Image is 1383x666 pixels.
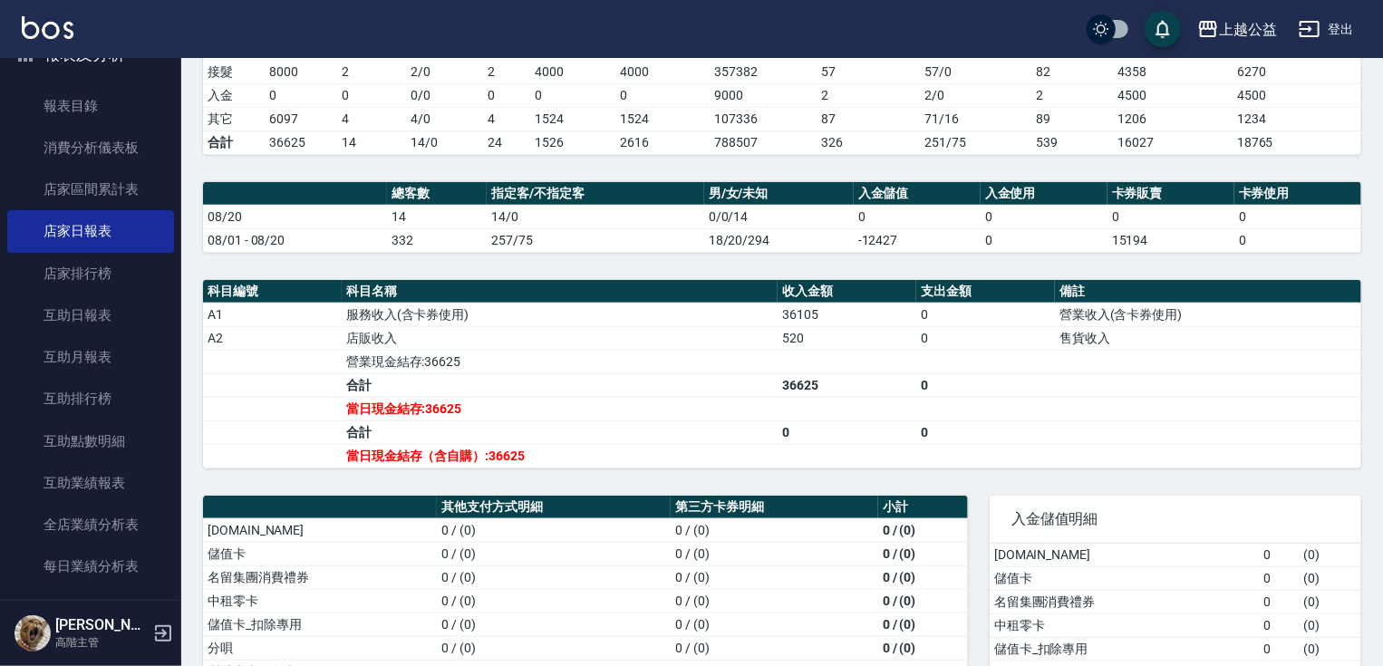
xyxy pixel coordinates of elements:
p: 高階主管 [55,634,148,651]
td: 0 [981,228,1107,252]
td: 9000 [710,83,817,107]
td: 14/0 [406,130,483,154]
td: 0/0/14 [704,205,854,228]
td: 57 / 0 [920,60,1031,83]
td: 18765 [1233,130,1361,154]
td: 71 / 16 [920,107,1031,130]
td: 0 [916,373,1055,397]
td: 0 [1260,544,1300,567]
a: 互助月報表 [7,336,174,378]
th: 科目名稱 [342,280,778,304]
th: 指定客/不指定客 [487,182,704,206]
th: 總客數 [387,182,487,206]
td: 0 / (0) [671,565,878,589]
th: 第三方卡券明細 [671,496,878,519]
th: 收入金額 [778,280,916,304]
td: 店販收入 [342,326,778,350]
td: 合計 [203,130,265,154]
td: 4000 [615,60,710,83]
td: 2 [337,60,406,83]
td: 0 [265,83,337,107]
a: 互助點數明細 [7,420,174,462]
th: 小計 [878,496,968,519]
td: 4 [337,107,406,130]
td: 儲值卡_扣除專用 [990,637,1260,661]
td: 0 / (0) [437,613,671,636]
td: 2 [483,60,530,83]
td: 107336 [710,107,817,130]
a: 每日業績分析表 [7,545,174,587]
td: 6097 [265,107,337,130]
td: 0 / (0) [878,518,968,542]
td: 售貨收入 [1055,326,1361,350]
a: 店家排行榜 [7,253,174,294]
td: 儲值卡 [203,542,437,565]
a: 互助排行榜 [7,378,174,420]
td: 15194 [1107,228,1234,252]
td: 36625 [778,373,916,397]
td: 2 / 0 [406,60,483,83]
td: 名留集團消費禮券 [990,590,1260,613]
td: 中租零卡 [203,589,437,613]
td: 0 / (0) [671,542,878,565]
td: 中租零卡 [990,613,1260,637]
td: 0 / (0) [437,518,671,542]
td: 0 [1260,637,1300,661]
td: [DOMAIN_NAME] [203,518,437,542]
td: 0 / (0) [878,542,968,565]
table: a dense table [203,182,1361,253]
td: A2 [203,326,342,350]
td: 2 [817,83,920,107]
td: 合計 [342,373,778,397]
td: [DOMAIN_NAME] [990,544,1260,567]
td: 0 [483,83,530,107]
td: 0 [916,420,1055,444]
td: 0 / (0) [671,613,878,636]
td: 0 / (0) [671,518,878,542]
a: 全店業績分析表 [7,504,174,545]
th: 入金使用 [981,182,1107,206]
td: 57 [817,60,920,83]
td: 36625 [265,130,337,154]
td: ( 0 ) [1300,613,1361,637]
td: 服務收入(含卡券使用) [342,303,778,326]
a: 店家日報表 [7,210,174,252]
td: ( 0 ) [1300,590,1361,613]
td: 0 [1260,566,1300,590]
td: 16027 [1113,130,1233,154]
td: 4500 [1233,83,1361,107]
td: -12427 [854,228,981,252]
td: 0 / (0) [878,613,968,636]
button: save [1145,11,1181,47]
button: 上越公益 [1190,11,1284,48]
td: 332 [387,228,487,252]
th: 科目編號 [203,280,342,304]
td: 0 [854,205,981,228]
td: 0 [981,205,1107,228]
a: 營業統計分析表 [7,588,174,630]
td: 87 [817,107,920,130]
img: Person [15,615,51,652]
th: 卡券販賣 [1107,182,1234,206]
td: 0 [916,326,1055,350]
td: 0 / (0) [878,636,968,660]
td: ( 0 ) [1300,637,1361,661]
td: 入金 [203,83,265,107]
td: 0 [1234,228,1361,252]
td: 1526 [530,130,615,154]
a: 報表目錄 [7,85,174,127]
td: 0 / 0 [406,83,483,107]
td: 1206 [1113,107,1233,130]
td: 0 / (0) [437,542,671,565]
a: 互助日報表 [7,294,174,336]
td: 營業現金結存:36625 [342,350,778,373]
td: 326 [817,130,920,154]
td: 接髮 [203,60,265,83]
td: 營業收入(含卡券使用) [1055,303,1361,326]
span: 入金儲值明細 [1011,510,1339,528]
td: 788507 [710,130,817,154]
table: a dense table [203,280,1361,468]
td: 0 [1260,590,1300,613]
td: 儲值卡_扣除專用 [203,613,437,636]
td: 儲值卡 [990,566,1260,590]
